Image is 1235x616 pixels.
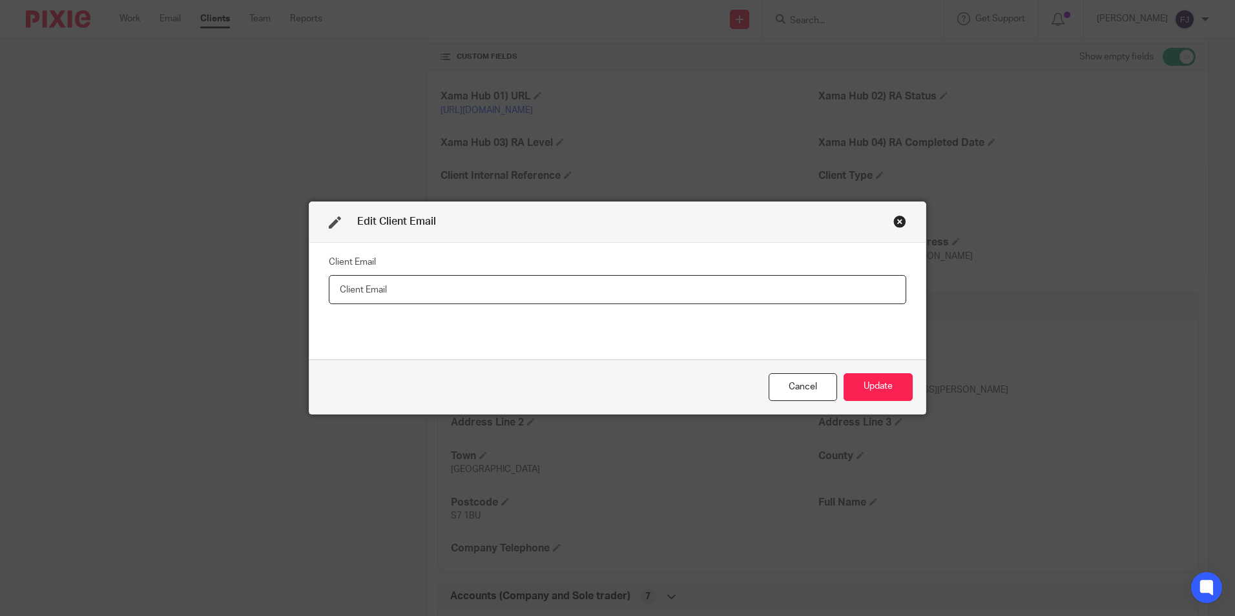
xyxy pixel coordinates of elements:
div: Close this dialog window [769,373,837,401]
button: Update [844,373,913,401]
span: Edit Client Email [357,216,436,227]
div: Close this dialog window [893,215,906,228]
label: Client Email [329,256,376,269]
input: Client Email [329,275,906,304]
